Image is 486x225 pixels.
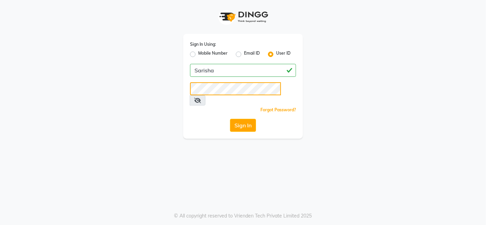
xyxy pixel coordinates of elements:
[190,41,216,47] label: Sign In Using:
[276,50,291,58] label: User ID
[190,82,281,95] input: Username
[190,64,296,77] input: Username
[244,50,260,58] label: Email ID
[230,119,256,132] button: Sign In
[198,50,228,58] label: Mobile Number
[216,7,270,27] img: logo1.svg
[260,107,296,112] a: Forgot Password?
